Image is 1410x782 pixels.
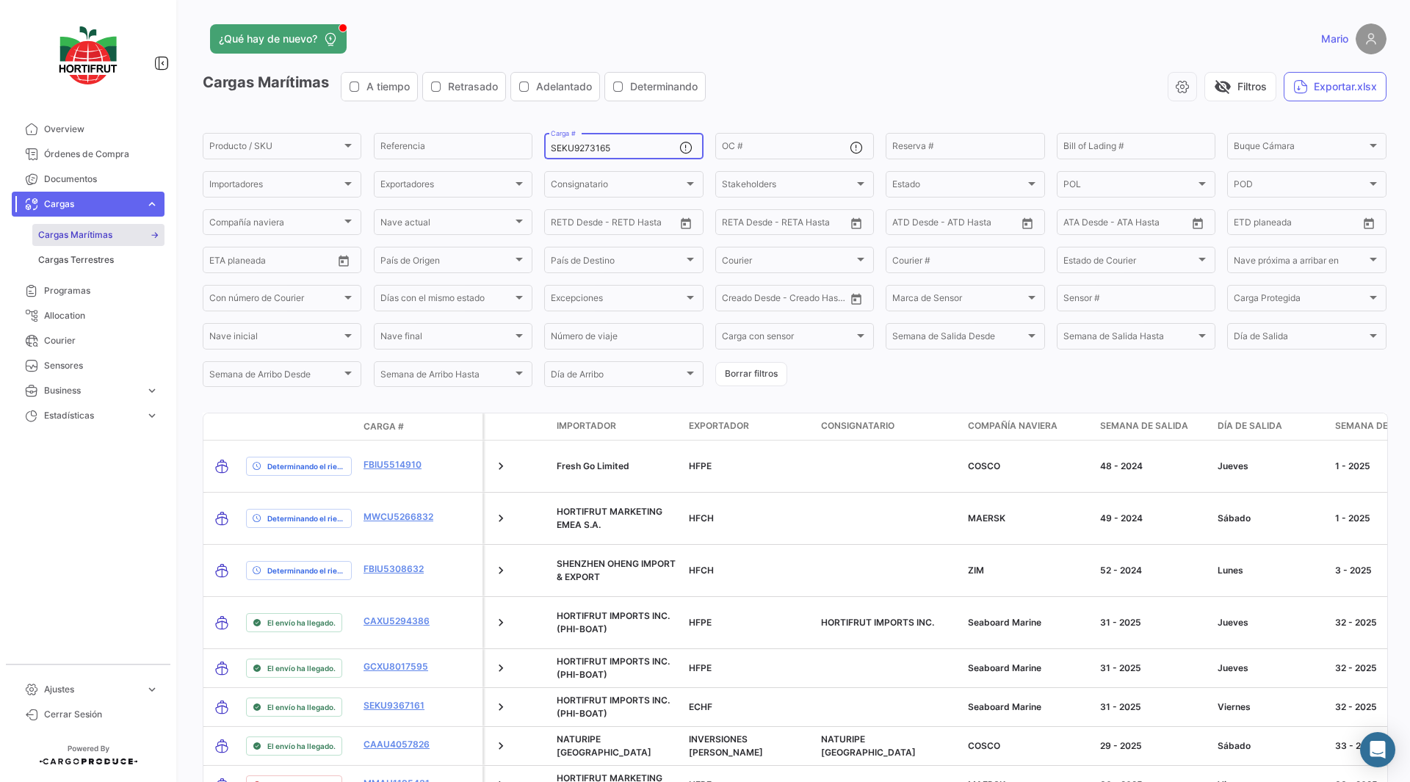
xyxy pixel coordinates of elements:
[1016,212,1038,234] button: Open calendar
[1234,181,1366,192] span: POD
[44,359,159,372] span: Sensores
[364,562,440,576] a: FBIU5308632
[12,353,164,378] a: Sensores
[821,734,916,758] span: NATURIPE FARMS EAST
[145,683,159,696] span: expand_more
[689,662,712,673] span: HFPE
[514,413,551,440] datatable-header-cell: Carga Protegida
[51,18,125,93] img: logo-hortifrut.svg
[722,181,854,192] span: Stakeholders
[557,610,670,634] span: HORTIFRUT IMPORTS INC. (PHI-BOAT)
[1100,419,1188,432] span: Semana de Salida
[968,565,984,576] span: ZIM
[44,123,159,136] span: Overview
[364,510,440,524] a: MWCU5266832
[366,79,410,94] span: A tiempo
[551,220,577,230] input: Desde
[1212,413,1329,440] datatable-header-cell: Día de Salida
[493,459,508,474] a: Expand/Collapse Row
[364,699,440,712] a: SEKU9367161
[1218,616,1323,629] div: Jueves
[1100,460,1206,473] div: 48 - 2024
[557,419,616,432] span: Importador
[683,413,815,440] datatable-header-cell: Exportador
[1100,512,1206,525] div: 49 - 2024
[557,734,651,758] span: NATURIPE FARMS EAST
[209,143,341,153] span: Producto / SKU
[267,565,345,576] span: Determinando el riesgo ...
[364,420,404,433] span: Carga #
[968,662,1041,673] span: Seaboard Marine
[689,565,714,576] span: HFCH
[209,333,341,344] span: Nave inicial
[446,421,482,432] datatable-header-cell: Póliza
[1218,739,1323,753] div: Sábado
[493,615,508,630] a: Expand/Collapse Row
[493,739,508,753] a: Expand/Collapse Row
[380,181,513,192] span: Exportadores
[845,288,867,310] button: Open calendar
[1218,662,1323,675] div: Jueves
[448,79,498,94] span: Retrasado
[949,220,1008,230] input: ATD Hasta
[210,24,347,54] button: ¿Qué hay de nuevo?
[845,212,867,234] button: Open calendar
[557,695,670,719] span: HORTIFRUT IMPORTS INC. (PHI-BOAT)
[12,167,164,192] a: Documentos
[12,303,164,328] a: Allocation
[1100,616,1206,629] div: 31 - 2025
[44,309,159,322] span: Allocation
[605,73,705,101] button: Determinando
[1234,295,1366,305] span: Carga Protegida
[240,421,358,432] datatable-header-cell: Estado de Envio
[380,257,513,267] span: País de Origen
[1218,460,1323,473] div: Jueves
[1100,700,1206,714] div: 31 - 2025
[341,73,417,101] button: A tiempo
[38,228,112,242] span: Cargas Marítimas
[32,249,164,271] a: Cargas Terrestres
[1234,257,1366,267] span: Nave próxima a arribar en
[759,220,817,230] input: Hasta
[1218,419,1282,432] span: Día de Salida
[689,701,712,712] span: ECHF
[551,372,683,382] span: Día de Arribo
[145,384,159,397] span: expand_more
[1100,739,1206,753] div: 29 - 2025
[32,224,164,246] a: Cargas Marítimas
[267,617,336,629] span: El envío ha llegado.
[1204,72,1276,101] button: visibility_offFiltros
[1063,333,1196,344] span: Semana de Salida Hasta
[1063,181,1196,192] span: POL
[892,295,1024,305] span: Marca de Sensor
[675,212,697,234] button: Open calendar
[1284,72,1386,101] button: Exportar.xlsx
[44,708,159,721] span: Cerrar Sesión
[364,458,440,471] a: FBIU5514910
[821,419,894,432] span: Consignatario
[145,409,159,422] span: expand_more
[689,460,712,471] span: HFPE
[722,295,776,305] input: Creado Desde
[209,257,236,267] input: Desde
[380,372,513,382] span: Semana de Arribo Hasta
[12,142,164,167] a: Órdenes de Compra
[44,334,159,347] span: Courier
[689,419,749,432] span: Exportador
[209,220,341,230] span: Compañía naviera
[44,409,140,422] span: Estadísticas
[1234,220,1260,230] input: Desde
[892,220,939,230] input: ATD Desde
[333,250,355,272] button: Open calendar
[689,617,712,628] span: HFPE
[968,617,1041,628] span: Seaboard Marine
[1063,220,1108,230] input: ATA Desde
[423,73,505,101] button: Retrasado
[630,79,698,94] span: Determinando
[12,278,164,303] a: Programas
[12,117,164,142] a: Overview
[557,506,662,530] span: HORTIFRUT MARKETING EMEA S.A.
[968,513,1005,524] span: MAERSK
[380,333,513,344] span: Nave final
[587,220,646,230] input: Hasta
